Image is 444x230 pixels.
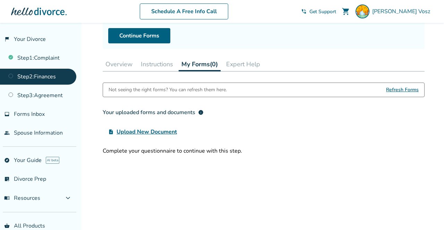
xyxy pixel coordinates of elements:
span: flag_2 [4,36,10,42]
span: info [198,110,204,115]
span: phone_in_talk [301,9,307,14]
img: Sarah Vosz [356,5,369,18]
span: upload_file [108,129,114,135]
span: Get Support [309,8,336,15]
div: Your uploaded forms and documents [103,108,204,117]
button: Instructions [138,57,176,71]
span: list_alt_check [4,176,10,182]
span: expand_more [64,194,72,202]
iframe: Chat Widget [409,197,444,230]
div: Not seeing the right forms? You can refresh them here. [109,83,227,97]
span: menu_book [4,195,10,201]
span: explore [4,157,10,163]
button: Expert Help [223,57,263,71]
span: Refresh Forms [386,83,419,97]
button: My Forms(0) [179,57,221,71]
span: Forms Inbox [14,110,45,118]
span: shopping_cart [342,7,350,16]
span: inbox [4,111,10,117]
span: [PERSON_NAME] Vosz [372,8,433,15]
span: Upload New Document [117,128,177,136]
div: Complete your questionnaire to continue with this step. [103,147,425,155]
a: Schedule A Free Info Call [140,3,228,19]
span: AI beta [46,157,59,164]
a: phone_in_talkGet Support [301,8,336,15]
a: Continue Forms [108,28,170,43]
button: Overview [103,57,135,71]
span: shopping_basket [4,223,10,229]
span: Resources [4,194,40,202]
span: people [4,130,10,136]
